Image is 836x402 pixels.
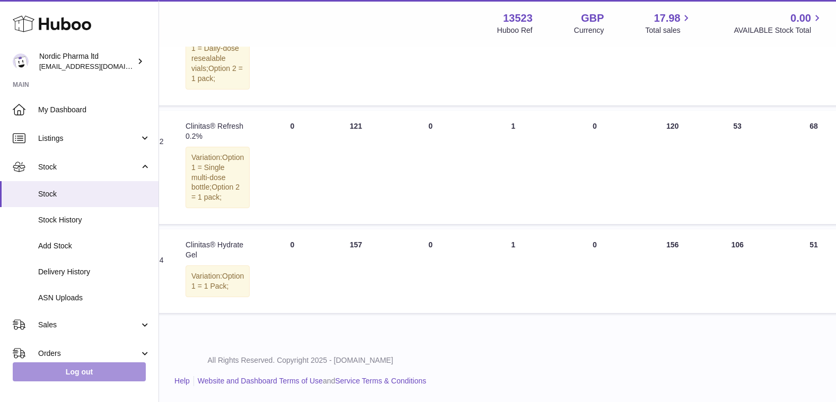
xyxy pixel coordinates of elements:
a: 17.98 Total sales [645,11,692,35]
td: 156 [637,229,709,313]
td: 0 [388,111,473,224]
span: Stock [38,189,151,199]
span: My Dashboard [38,105,151,115]
div: Variation: [186,147,250,208]
span: Option 2 = 1 pack; [191,64,243,83]
span: Delivery History [38,267,151,277]
span: Listings [38,133,139,144]
a: Service Terms & Conditions [335,377,426,385]
td: 120 [637,111,709,224]
td: 157 [324,229,388,313]
span: 0 [593,240,597,249]
span: 0.00 [790,11,811,25]
td: 1 [473,111,553,224]
img: chika.alabi@nordicpharma.com [13,53,29,69]
td: 0 [260,229,324,313]
strong: 13523 [503,11,533,25]
span: Option 2 = 1 pack; [191,183,240,201]
a: Log out [13,362,146,381]
td: 53 [709,111,767,224]
span: [EMAIL_ADDRESS][DOMAIN_NAME] [39,62,156,70]
span: Add Stock [38,241,151,251]
a: Website and Dashboard Terms of Use [198,377,323,385]
a: Help [174,377,190,385]
td: 0 [260,111,324,224]
span: 17.98 [654,11,680,25]
div: Currency [574,25,604,35]
div: Clinitas® Hydrate Gel [186,240,250,260]
span: ASN Uploads [38,293,151,303]
td: 121 [324,111,388,224]
span: AVAILABLE Stock Total [734,25,823,35]
td: 106 [709,229,767,313]
div: Variation: [186,265,250,297]
span: Total sales [645,25,692,35]
span: Option 1 = 1 Pack; [191,272,244,290]
li: and [194,376,426,386]
span: 0 [593,122,597,130]
span: Stock [38,162,139,172]
a: 0.00 AVAILABLE Stock Total [734,11,823,35]
span: Stock History [38,215,151,225]
span: Orders [38,349,139,359]
td: 1 [473,229,553,313]
strong: GBP [581,11,604,25]
div: Nordic Pharma ltd [39,51,135,72]
td: 0 [388,229,473,313]
div: Variation: [186,28,250,90]
span: Sales [38,320,139,330]
div: Clinitas® Refresh 0.2% [186,121,250,141]
div: Huboo Ref [497,25,533,35]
